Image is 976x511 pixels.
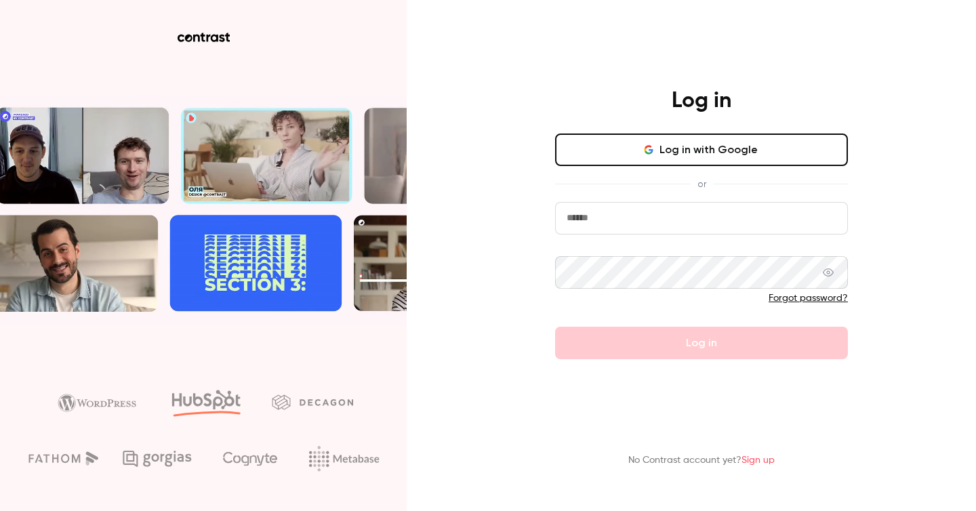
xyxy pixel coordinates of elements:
a: Forgot password? [769,293,848,303]
button: Log in with Google [555,134,848,166]
span: or [691,177,713,191]
p: No Contrast account yet? [628,453,775,468]
img: decagon [272,394,353,409]
a: Sign up [741,455,775,465]
h4: Log in [672,87,731,115]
